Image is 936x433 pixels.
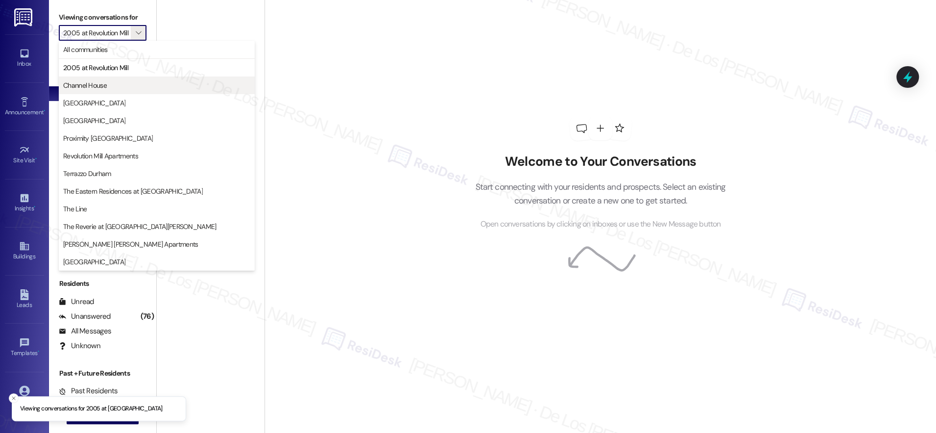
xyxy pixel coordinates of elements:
span: The Reverie at [GEOGRAPHIC_DATA][PERSON_NAME] [63,222,216,231]
span: • [38,348,39,355]
a: Insights • [5,190,44,216]
a: Buildings [5,238,44,264]
span: Channel House [63,80,107,90]
div: (76) [138,309,156,324]
span: Revolution Mill Apartments [63,151,138,161]
span: Proximity [GEOGRAPHIC_DATA] [63,133,153,143]
div: Prospects [49,189,156,200]
span: • [44,107,45,114]
div: Past + Future Residents [49,368,156,379]
span: [GEOGRAPHIC_DATA] [63,257,125,267]
i:  [136,29,141,37]
p: Start connecting with your residents and prospects. Select an existing conversation or create a n... [460,180,741,208]
span: • [34,204,35,210]
a: Account [5,382,44,409]
div: All Messages [59,326,111,336]
span: The Line [63,204,87,214]
a: Inbox [5,45,44,72]
input: All communities [63,25,131,41]
span: All communities [63,45,108,54]
div: Unknown [59,341,100,351]
a: Leads [5,286,44,313]
a: Templates • [5,334,44,361]
p: Viewing conversations for 2005 at [GEOGRAPHIC_DATA] [20,405,163,413]
button: Close toast [9,393,19,403]
img: ResiDesk Logo [14,8,34,26]
span: [PERSON_NAME] [PERSON_NAME] Apartments [63,239,198,249]
span: 2005 at Revolution Mill [63,63,128,73]
span: [GEOGRAPHIC_DATA] [63,98,125,108]
div: Unanswered [59,311,111,322]
span: Open conversations by clicking on inboxes or use the New Message button [480,218,720,230]
div: Unread [59,297,94,307]
div: Residents [49,279,156,289]
span: • [35,155,37,162]
h2: Welcome to Your Conversations [460,154,741,170]
span: The Eastern Residences at [GEOGRAPHIC_DATA] [63,186,203,196]
div: Past Residents [59,386,118,396]
span: [GEOGRAPHIC_DATA] [63,116,125,126]
span: Terrazzo Durham [63,169,111,178]
a: Site Visit • [5,142,44,168]
div: Prospects + Residents [49,55,156,66]
label: Viewing conversations for [59,10,146,25]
